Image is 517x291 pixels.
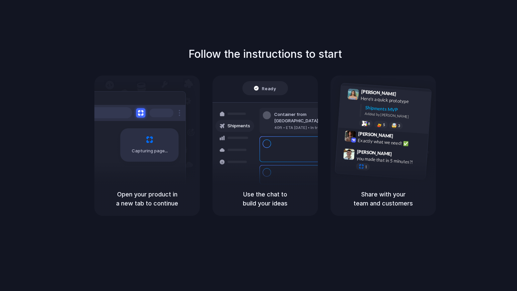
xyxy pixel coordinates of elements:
span: 8 [368,122,370,126]
span: [PERSON_NAME] [357,148,392,158]
div: Container from [GEOGRAPHIC_DATA] [274,111,346,124]
span: Capturing page [132,148,169,154]
span: Shipments [227,123,250,129]
span: Ready [262,85,276,92]
div: 40ft • ETA [DATE] • In transit [274,125,346,131]
span: 5 [383,123,385,127]
div: 🤯 [392,123,397,128]
h5: Open your product in a new tab to continue [102,190,192,208]
span: 9:41 AM [398,91,412,99]
span: [PERSON_NAME] [361,88,396,98]
div: Shipments MVP [365,104,427,115]
div: Here's a quick prototype [361,95,427,106]
span: 9:42 AM [395,133,409,141]
h5: Use the chat to build your ideas [220,190,310,208]
span: 9:47 AM [394,151,408,159]
h5: Share with your team and customers [339,190,428,208]
span: 3 [398,124,400,128]
span: 1 [365,165,367,169]
div: you made that in 5 minutes?! [356,155,423,166]
span: [PERSON_NAME] [358,130,393,140]
h1: Follow the instructions to start [188,46,342,62]
div: Added by [PERSON_NAME] [365,111,426,121]
div: Exactly what we need! ✅ [358,137,424,148]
